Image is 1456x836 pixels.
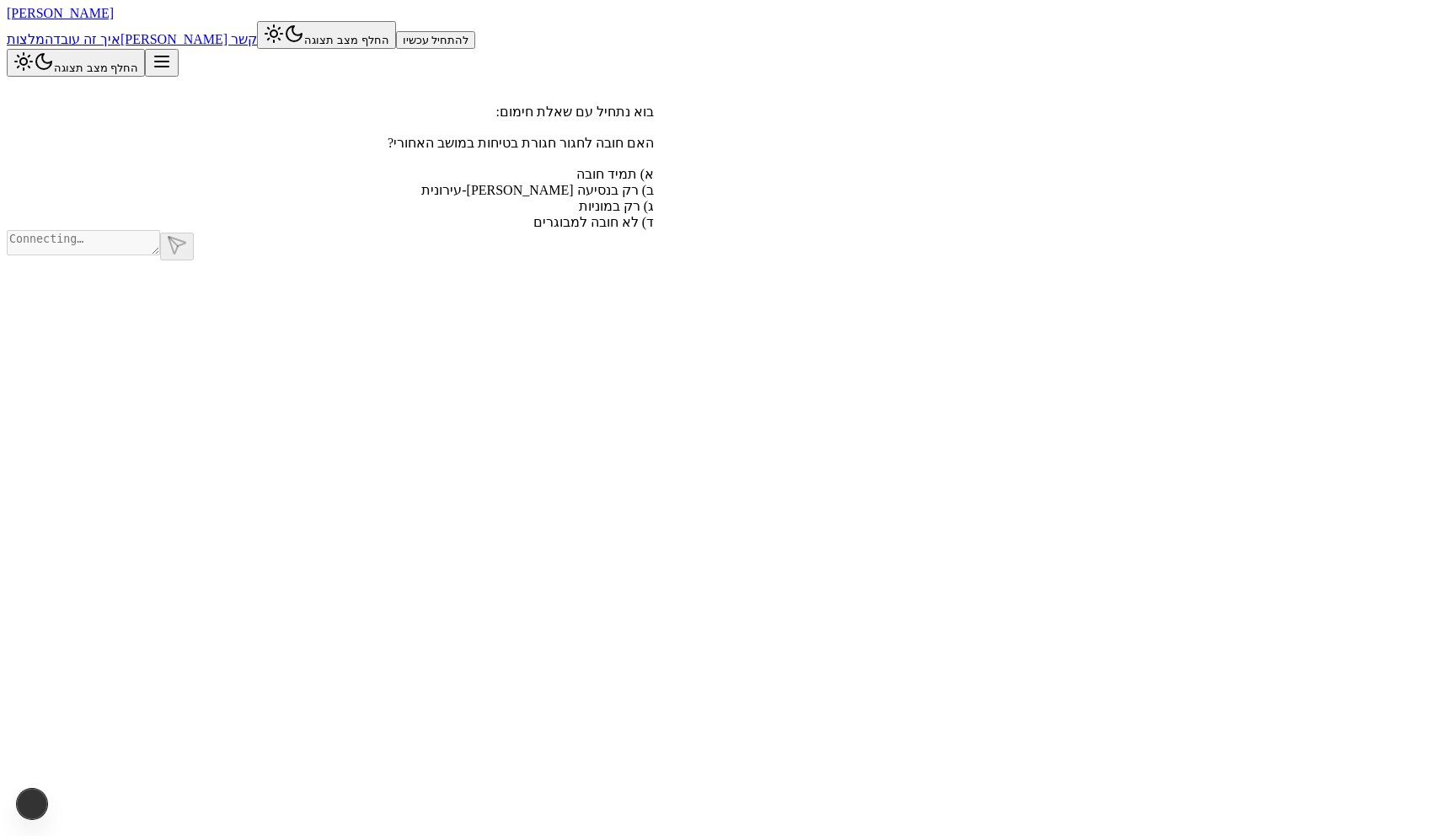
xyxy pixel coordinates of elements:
a: [PERSON_NAME] [7,6,114,20]
span: החלף מצב תצוגה [54,62,138,74]
span: החלף מצב תצוגה [304,34,388,46]
a: [PERSON_NAME] קשר [120,32,257,46]
button: החלף מצב תצוגה [257,21,395,49]
a: איך זה עובד [53,32,120,46]
a: להתחיל עכשיו [396,32,476,46]
button: להתחיל עכשיו [396,31,476,49]
button: החלף מצב תצוגה [7,49,145,77]
div: בוא נתחיל עם שאלת חימום: האם חובה לחגור חגורת בטיחות במושב האחורי? א) תמיד חובה ב) רק בנסיעה [PER... [7,104,654,230]
a: המלצות [7,32,53,46]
